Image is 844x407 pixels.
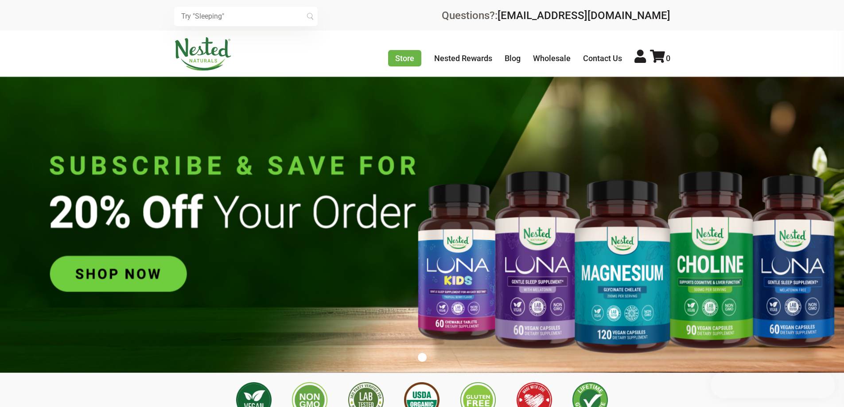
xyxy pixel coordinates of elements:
[498,9,670,22] a: [EMAIL_ADDRESS][DOMAIN_NAME]
[666,54,670,63] span: 0
[434,54,492,63] a: Nested Rewards
[388,50,421,66] a: Store
[442,10,670,21] div: Questions?:
[650,54,670,63] a: 0
[174,7,318,26] input: Try "Sleeping"
[711,372,835,398] iframe: Button to open loyalty program pop-up
[174,37,232,71] img: Nested Naturals
[418,353,427,362] button: 1 of 1
[583,54,622,63] a: Contact Us
[533,54,571,63] a: Wholesale
[505,54,521,63] a: Blog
